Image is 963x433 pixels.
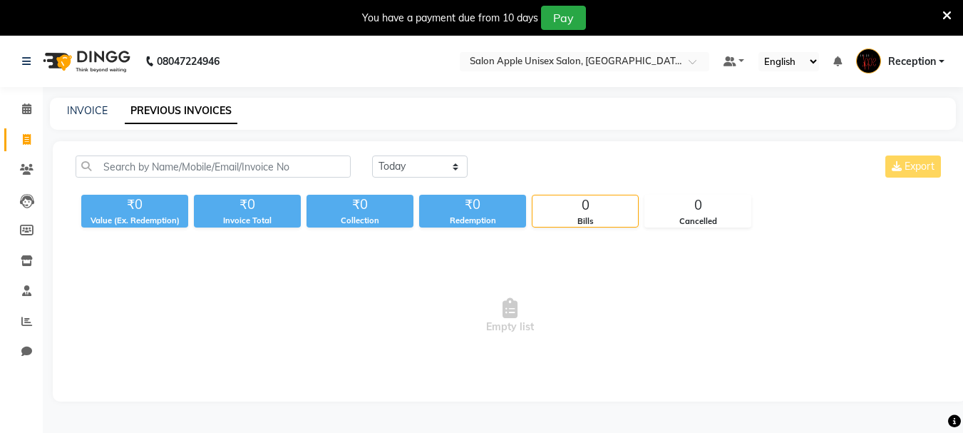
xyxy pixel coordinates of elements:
[194,195,301,215] div: ₹0
[157,41,220,81] b: 08047224946
[194,215,301,227] div: Invoice Total
[307,215,413,227] div: Collection
[81,195,188,215] div: ₹0
[888,54,936,69] span: Reception
[541,6,586,30] button: Pay
[419,195,526,215] div: ₹0
[362,11,538,26] div: You have a payment due from 10 days
[125,98,237,124] a: PREVIOUS INVOICES
[76,245,944,387] span: Empty list
[307,195,413,215] div: ₹0
[76,156,351,178] input: Search by Name/Mobile/Email/Invoice No
[67,104,108,117] a: INVOICE
[645,195,751,215] div: 0
[36,41,134,81] img: logo
[645,215,751,228] div: Cancelled
[532,195,638,215] div: 0
[81,215,188,227] div: Value (Ex. Redemption)
[532,215,638,228] div: Bills
[856,49,881,73] img: Reception
[419,215,526,227] div: Redemption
